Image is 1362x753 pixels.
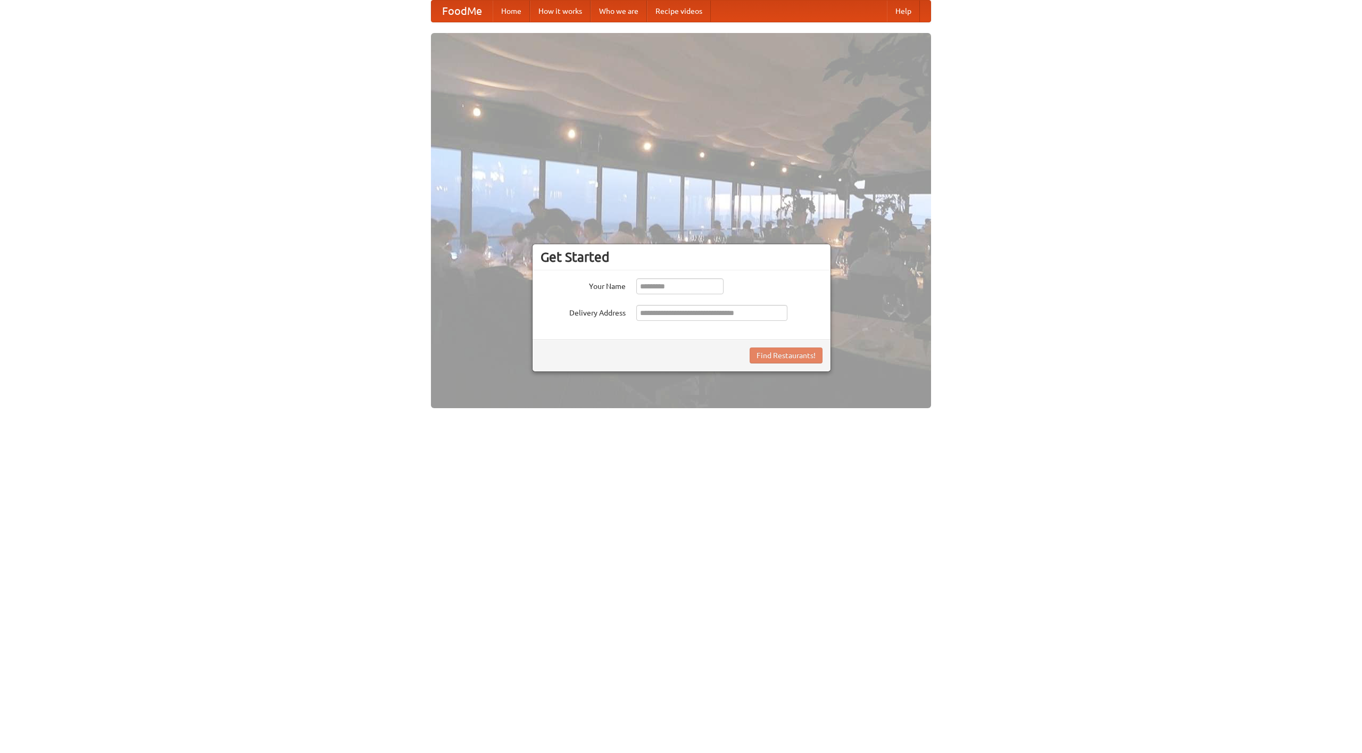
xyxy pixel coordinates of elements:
a: Recipe videos [647,1,711,22]
a: Help [887,1,920,22]
a: How it works [530,1,591,22]
a: Who we are [591,1,647,22]
h3: Get Started [541,249,823,265]
a: FoodMe [431,1,493,22]
label: Delivery Address [541,305,626,318]
label: Your Name [541,278,626,292]
a: Home [493,1,530,22]
button: Find Restaurants! [750,347,823,363]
